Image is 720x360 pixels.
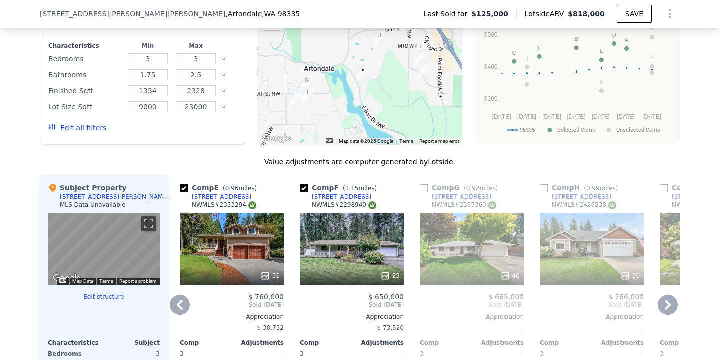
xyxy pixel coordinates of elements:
div: 40 [500,271,520,281]
a: Terms (opens in new tab) [99,278,113,284]
img: Google [50,272,83,285]
div: NWMLS # 2397363 [432,201,496,209]
img: Google [260,132,293,145]
div: Comp [660,339,712,347]
text: Selected Comp [557,127,595,133]
button: Clear [222,105,226,109]
text: K [600,79,604,85]
a: Open this area in Google Maps (opens a new window) [50,272,83,285]
div: Characteristics [48,42,122,50]
span: Sold [DATE] [420,301,524,309]
span: $ 73,520 [377,324,404,331]
div: NWMLS # 2353294 [192,201,256,209]
span: Sold [DATE] [540,301,644,309]
text: [DATE] [567,113,586,120]
div: 3621 67th Avenue Ct NW [291,90,302,107]
text: C [512,50,516,56]
div: 31 [620,271,640,281]
text: 98335 [520,127,535,133]
div: 4918 Murphy Dr NW [357,65,368,82]
div: Adjustments [232,339,284,347]
div: Subject [104,339,160,347]
span: ( miles) [460,185,502,192]
div: Comp [420,339,472,347]
div: NWMLS # 2426538 [552,201,616,209]
div: Finished Sqft [48,84,122,98]
div: 4620 34th Avenue Ct [414,51,425,68]
div: - [420,321,524,335]
a: Terms (opens in new tab) [399,138,413,144]
a: Open this area in Google Maps (opens a new window) [260,132,293,145]
button: Edit all filters [48,123,106,133]
div: Characteristics [48,339,104,347]
span: , Artondale [225,9,300,19]
text: $300 [484,95,498,102]
img: NWMLS Logo [368,201,376,209]
a: [STREET_ADDRESS] [180,193,251,201]
div: A chart. [481,15,673,140]
div: MLS Data Unavailable [60,201,126,209]
span: $818,000 [568,10,605,18]
div: 4223 35th Ave [417,65,428,82]
div: Appreciation [300,313,404,321]
span: $125,000 [471,9,508,19]
div: Adjustments [352,339,404,347]
img: NWMLS Logo [608,201,616,209]
div: Appreciation [180,313,284,321]
text: $400 [484,63,498,70]
div: 25 [380,271,400,281]
button: Show Options [660,4,680,24]
span: 3 [180,350,184,357]
text: H [650,54,654,60]
span: 0.99 [586,185,600,192]
text: J [526,55,529,61]
span: ( miles) [580,185,622,192]
button: Keyboard shortcuts [59,278,66,283]
button: Edit structure [48,293,160,301]
div: 3709 64th Avenue Ct NW [302,87,313,104]
span: Sold [DATE] [300,301,404,309]
div: Map [48,213,160,285]
div: Adjustments [472,339,524,347]
button: Map Data [72,278,93,285]
text: E [600,48,603,54]
button: Clear [222,89,226,93]
span: Last Sold for [424,9,472,19]
text: [DATE] [542,113,561,120]
div: Comp [180,339,232,347]
div: Max [174,42,218,50]
div: Comp [300,339,352,347]
div: [STREET_ADDRESS] [312,193,371,201]
div: 3714 64th Avenue Ct NW [300,86,311,103]
a: Report a problem [119,278,157,284]
div: 4514 52nd St NW [374,30,385,47]
text: [DATE] [592,113,611,120]
div: Subject Property [48,183,126,193]
span: , WA 98335 [262,10,300,18]
div: Comp G [420,183,502,193]
text: G [650,25,654,31]
span: Map data ©2025 Google [339,138,393,144]
div: - [540,321,644,335]
span: 1.15 [345,185,359,192]
span: 0.92 [466,185,480,192]
div: Min [126,42,170,50]
text: L [525,73,528,79]
span: 3 [540,350,544,357]
div: 3715 64th Avenue Ct NW [302,86,313,103]
div: Appreciation [420,313,524,321]
div: [STREET_ADDRESS] [192,193,251,201]
text: I [651,61,653,67]
div: 4011 65th Ave NW [301,75,312,92]
div: 31 [260,271,280,281]
div: 3508 48th Street Ct [413,42,424,59]
div: NWMLS # 2298940 [312,201,376,209]
div: Value adjustments are computer generated by Lotside . [40,157,680,167]
div: Street View [48,213,160,285]
span: $ 650,000 [368,293,404,301]
span: 3 [420,350,424,357]
div: Comp H [540,183,622,193]
text: $500 [484,31,498,38]
div: Comp F [300,183,381,193]
button: Clear [222,73,226,77]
